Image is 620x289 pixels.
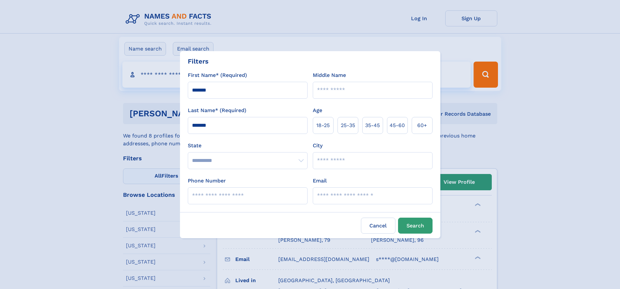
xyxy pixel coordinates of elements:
label: State [188,142,308,150]
label: Last Name* (Required) [188,107,246,114]
span: 35‑45 [365,122,380,129]
label: Age [313,107,322,114]
label: First Name* (Required) [188,71,247,79]
label: Cancel [361,218,395,234]
label: Phone Number [188,177,226,185]
div: Filters [188,56,209,66]
span: 25‑35 [341,122,355,129]
span: 45‑60 [390,122,405,129]
label: Middle Name [313,71,346,79]
button: Search [398,218,433,234]
span: 60+ [417,122,427,129]
label: City [313,142,323,150]
label: Email [313,177,327,185]
span: 18‑25 [316,122,330,129]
